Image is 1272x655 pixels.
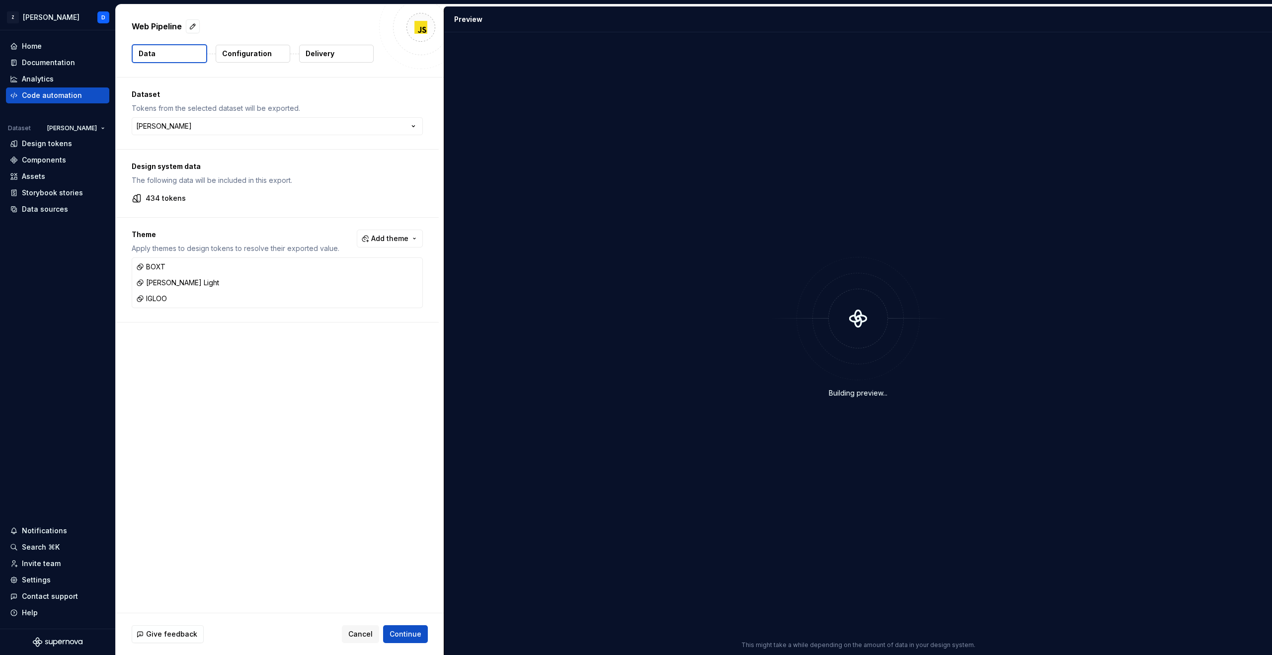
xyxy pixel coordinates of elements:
[146,193,186,203] p: 434 tokens
[306,49,334,59] p: Delivery
[22,171,45,181] div: Assets
[6,55,109,71] a: Documentation
[22,559,61,569] div: Invite team
[132,44,207,63] button: Data
[829,388,887,398] div: Building preview...
[6,539,109,555] button: Search ⌘K
[6,523,109,539] button: Notifications
[43,121,109,135] button: [PERSON_NAME]
[22,204,68,214] div: Data sources
[22,526,67,536] div: Notifications
[6,87,109,103] a: Code automation
[22,90,82,100] div: Code automation
[216,45,290,63] button: Configuration
[146,629,197,639] span: Give feedback
[741,641,975,649] p: This might take a while depending on the amount of data in your design system.
[101,13,105,21] div: D
[136,278,219,288] div: [PERSON_NAME] Light
[6,185,109,201] a: Storybook stories
[22,41,42,51] div: Home
[33,637,82,647] svg: Supernova Logo
[454,14,482,24] div: Preview
[342,625,379,643] button: Cancel
[357,230,423,247] button: Add theme
[299,45,374,63] button: Delivery
[6,572,109,588] a: Settings
[6,201,109,217] a: Data sources
[22,542,60,552] div: Search ⌘K
[22,58,75,68] div: Documentation
[132,103,423,113] p: Tokens from the selected dataset will be exported.
[22,188,83,198] div: Storybook stories
[6,136,109,152] a: Design tokens
[22,155,66,165] div: Components
[371,234,408,244] span: Add theme
[132,89,423,99] p: Dataset
[22,608,38,618] div: Help
[139,49,156,59] p: Data
[6,38,109,54] a: Home
[132,625,204,643] button: Give feedback
[6,71,109,87] a: Analytics
[2,6,113,28] button: Z[PERSON_NAME]D
[8,124,31,132] div: Dataset
[222,49,272,59] p: Configuration
[22,74,54,84] div: Analytics
[22,139,72,149] div: Design tokens
[6,556,109,572] a: Invite team
[132,230,339,240] p: Theme
[6,168,109,184] a: Assets
[6,588,109,604] button: Contact support
[390,629,421,639] span: Continue
[136,294,167,304] div: IGLOO
[132,20,182,32] p: Web Pipeline
[7,11,19,23] div: Z
[22,575,51,585] div: Settings
[47,124,97,132] span: [PERSON_NAME]
[132,162,423,171] p: Design system data
[132,175,423,185] p: The following data will be included in this export.
[348,629,373,639] span: Cancel
[132,244,339,253] p: Apply themes to design tokens to resolve their exported value.
[23,12,79,22] div: [PERSON_NAME]
[383,625,428,643] button: Continue
[136,262,165,272] div: BOXT
[6,152,109,168] a: Components
[6,605,109,621] button: Help
[22,591,78,601] div: Contact support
